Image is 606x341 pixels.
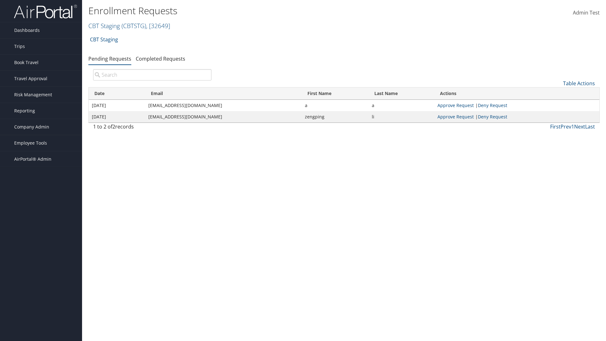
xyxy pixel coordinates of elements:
a: Prev [561,123,571,130]
a: Last [585,123,595,130]
th: Last Name: activate to sort column ascending [369,87,434,100]
td: [EMAIL_ADDRESS][DOMAIN_NAME] [145,111,302,123]
span: Admin Test [573,9,600,16]
span: 2 [112,123,115,130]
td: a [302,100,369,111]
td: | [434,100,599,111]
a: Next [574,123,585,130]
span: Company Admin [14,119,49,135]
td: | [434,111,599,123]
a: Deny Request [478,102,507,108]
a: Completed Requests [136,55,185,62]
a: Pending Requests [88,55,131,62]
span: Reporting [14,103,35,119]
a: 1 [571,123,574,130]
span: Employee Tools [14,135,47,151]
th: Actions [434,87,599,100]
td: li [369,111,434,123]
th: Email: activate to sort column ascending [145,87,302,100]
td: a [369,100,434,111]
td: [DATE] [89,111,145,123]
img: airportal-logo.png [14,4,77,19]
span: Travel Approval [14,71,47,87]
a: Table Actions [563,80,595,87]
td: [EMAIL_ADDRESS][DOMAIN_NAME] [145,100,302,111]
a: Admin Test [573,3,600,23]
th: First Name: activate to sort column ascending [302,87,369,100]
span: Risk Management [14,87,52,103]
th: Date: activate to sort column descending [89,87,145,100]
div: 1 to 2 of records [93,123,211,134]
a: Approve Request [437,114,474,120]
td: [DATE] [89,100,145,111]
a: Deny Request [478,114,507,120]
span: , [ 32649 ] [146,21,170,30]
a: CBT Staging [88,21,170,30]
td: zengping [302,111,369,123]
input: Search [93,69,211,81]
a: CBT Staging [90,33,118,46]
a: First [550,123,561,130]
span: ( CBTSTG ) [122,21,146,30]
span: AirPortal® Admin [14,151,51,167]
span: Trips [14,39,25,54]
a: Approve Request [437,102,474,108]
span: Dashboards [14,22,40,38]
span: Book Travel [14,55,39,70]
h1: Enrollment Requests [88,4,429,17]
